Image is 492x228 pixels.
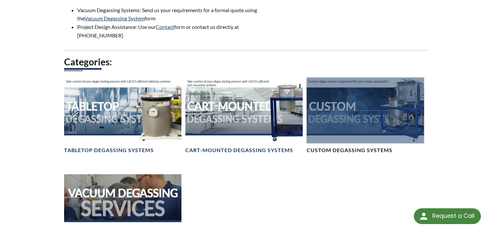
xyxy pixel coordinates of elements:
h4: Custom Degassing Systems [307,147,392,154]
a: Cart-Mounted Degassing Systems headerCart-Mounted Degassing Systems [185,78,303,154]
h2: Categories: [64,56,428,68]
a: Tabletop Degassing Systems headerTabletop Degassing Systems [64,78,181,154]
h4: Cart-Mounted Degassing Systems [185,147,293,154]
li: Project Design Assistance: Use our form or contact us directly at [PHONE_NUMBER] [77,23,279,39]
li: Vacuum Degassing Systems: Send us your requirements for a formal quote using the form [77,6,279,23]
a: Header showing degassing systemCustom Degassing Systems [307,78,424,154]
img: round button [418,211,429,221]
div: Request a Call [414,208,481,224]
a: Vacuum Degassing System [84,15,145,21]
h4: Tabletop Degassing Systems [64,147,154,154]
div: Request a Call [432,208,474,223]
a: Contact [156,24,174,30]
